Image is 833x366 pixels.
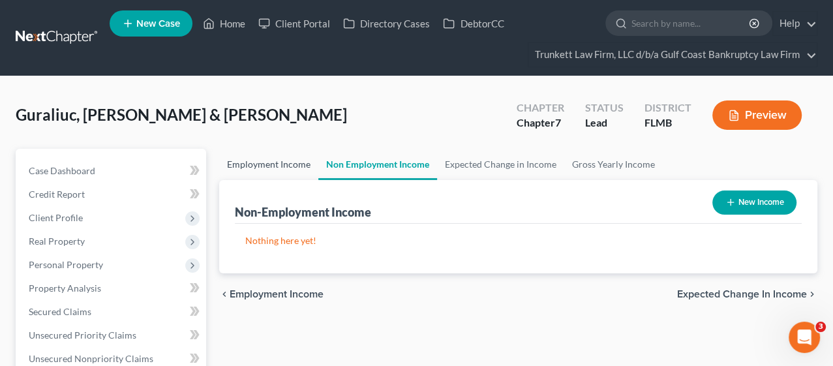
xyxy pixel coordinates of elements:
[219,289,230,299] i: chevron_left
[789,322,820,353] iframe: Intercom live chat
[517,115,564,130] div: Chapter
[16,105,347,124] span: Guraliuc, [PERSON_NAME] & [PERSON_NAME]
[644,100,691,115] div: District
[219,149,318,180] a: Employment Income
[555,116,561,129] span: 7
[18,324,206,347] a: Unsecured Priority Claims
[252,12,337,35] a: Client Portal
[29,329,136,341] span: Unsecured Priority Claims
[230,289,324,299] span: Employment Income
[29,165,95,176] span: Case Dashboard
[29,236,85,247] span: Real Property
[773,12,817,35] a: Help
[18,277,206,300] a: Property Analysis
[517,100,564,115] div: Chapter
[677,289,807,299] span: Expected Change in Income
[585,100,624,115] div: Status
[18,159,206,183] a: Case Dashboard
[437,149,564,180] a: Expected Change in Income
[18,300,206,324] a: Secured Claims
[528,43,817,67] a: Trunkett Law Firm, LLC d/b/a Gulf Coast Bankruptcy Law Firm
[436,12,510,35] a: DebtorCC
[318,149,437,180] a: Non Employment Income
[18,183,206,206] a: Credit Report
[245,234,791,247] p: Nothing here yet!
[712,191,796,215] button: New Income
[29,306,91,317] span: Secured Claims
[235,204,371,220] div: Non-Employment Income
[807,289,817,299] i: chevron_right
[712,100,802,130] button: Preview
[564,149,663,180] a: Gross Yearly Income
[585,115,624,130] div: Lead
[29,212,83,223] span: Client Profile
[29,189,85,200] span: Credit Report
[29,259,103,270] span: Personal Property
[631,11,751,35] input: Search by name...
[29,353,153,364] span: Unsecured Nonpriority Claims
[815,322,826,332] span: 3
[337,12,436,35] a: Directory Cases
[219,289,324,299] button: chevron_left Employment Income
[29,282,101,294] span: Property Analysis
[644,115,691,130] div: FLMB
[677,289,817,299] button: Expected Change in Income chevron_right
[196,12,252,35] a: Home
[136,19,180,29] span: New Case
